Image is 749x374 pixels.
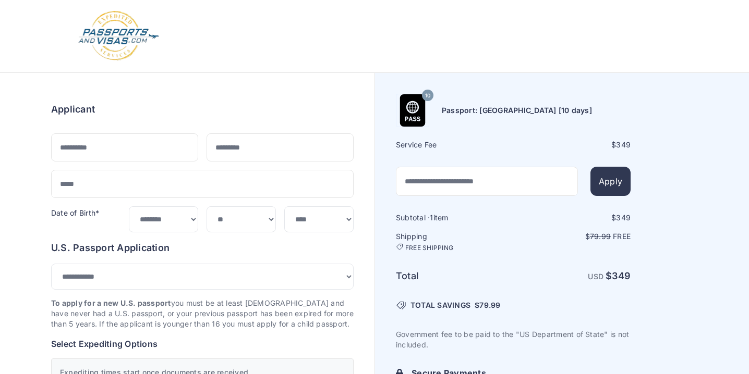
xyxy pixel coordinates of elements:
p: Government fee to be paid to the "US Department of State" is not included. [396,329,631,350]
strong: To apply for a new U.S. passport [51,298,171,307]
h6: Applicant [51,102,95,117]
span: 1 [430,213,433,222]
label: Date of Birth* [51,208,99,217]
span: Free [613,232,631,241]
span: FREE SHIPPING [405,244,453,252]
span: 349 [616,140,631,149]
div: $ [514,213,631,223]
img: Product Name [396,94,429,127]
span: 349 [616,213,631,222]
span: 349 [612,270,631,281]
p: you must be at least [DEMOGRAPHIC_DATA] and have never had a U.S. passport, or your previous pass... [51,298,354,329]
h6: Service Fee [396,140,512,150]
span: 79.99 [590,232,611,241]
button: Apply [590,167,631,196]
h6: Total [396,269,512,283]
span: USD [588,272,603,281]
span: 10 [425,89,430,103]
h6: Passport: [GEOGRAPHIC_DATA] [10 days] [442,105,592,116]
span: 79.99 [479,301,500,309]
img: Logo [77,10,160,62]
p: $ [514,231,631,242]
h6: Select Expediting Options [51,338,354,350]
span: $ [475,300,500,310]
h6: Subtotal · item [396,213,512,223]
div: $ [514,140,631,150]
h6: Shipping [396,231,512,252]
strong: $ [606,270,631,281]
span: TOTAL SAVINGS [410,300,470,310]
h6: U.S. Passport Application [51,241,354,255]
